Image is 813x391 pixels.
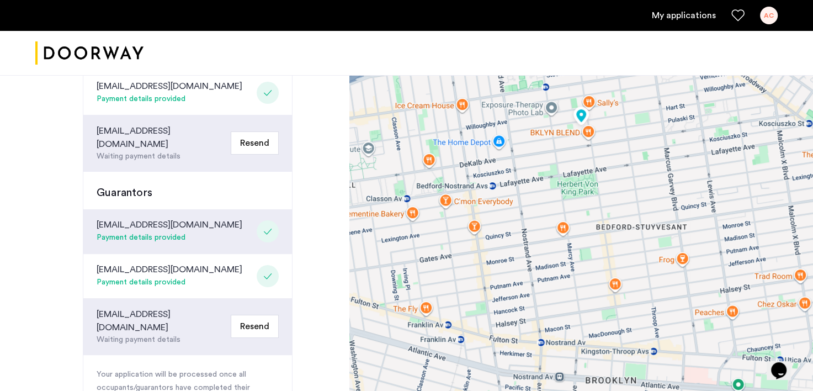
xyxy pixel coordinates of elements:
div: [EMAIL_ADDRESS][DOMAIN_NAME] [97,218,242,231]
div: Payment details provided [97,276,242,289]
button: Resend Email [231,131,279,155]
div: Payment details provided [97,93,242,106]
button: Resend Email [231,315,279,338]
img: logo [35,33,144,74]
div: Waiting payment details [97,334,226,346]
div: Waiting payment details [97,151,226,162]
iframe: chat widget [767,347,802,380]
div: AC [760,7,778,24]
div: [EMAIL_ADDRESS][DOMAIN_NAME] [97,124,226,151]
div: [EMAIL_ADDRESS][DOMAIN_NAME] [97,308,226,334]
div: [EMAIL_ADDRESS][DOMAIN_NAME] [97,80,242,93]
div: Payment details provided [97,231,242,245]
a: Favorites [731,9,745,22]
a: My application [652,9,716,22]
div: [EMAIL_ADDRESS][DOMAIN_NAME] [97,263,242,276]
h3: Guarantors [97,185,279,200]
a: Cazamio logo [35,33,144,74]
